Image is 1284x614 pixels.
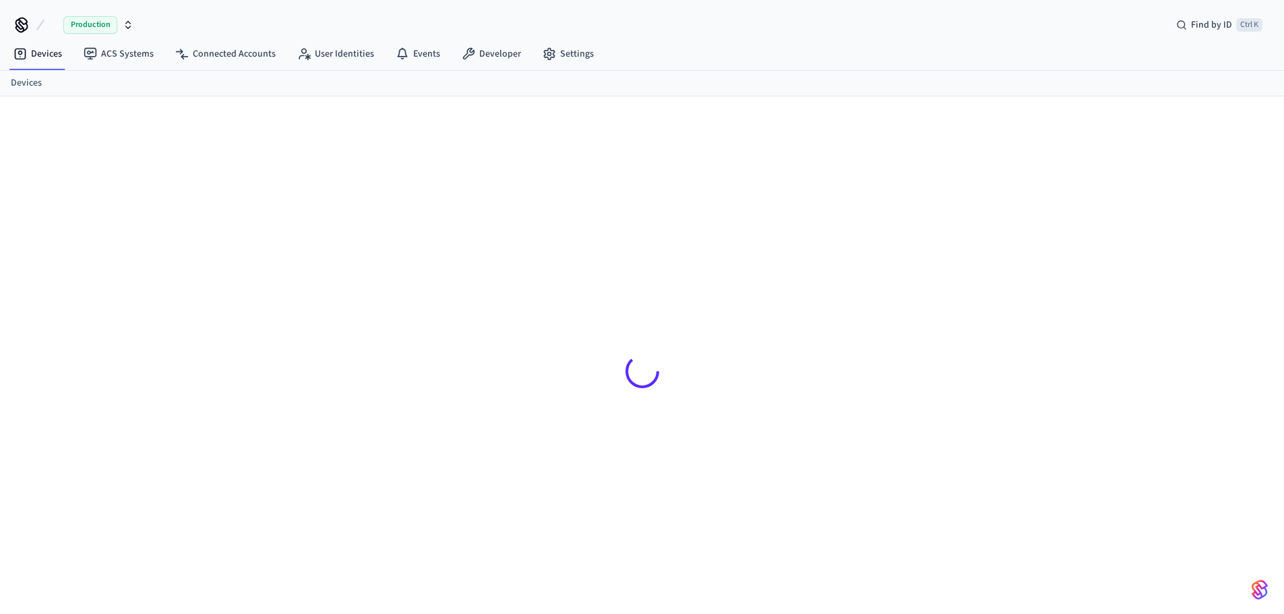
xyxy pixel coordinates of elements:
div: Find by IDCtrl K [1165,13,1273,37]
span: Find by ID [1191,18,1232,32]
a: Devices [11,76,42,90]
a: Settings [532,42,605,66]
a: ACS Systems [73,42,164,66]
img: SeamLogoGradient.69752ec5.svg [1252,579,1268,601]
span: Production [63,16,117,34]
a: Connected Accounts [164,42,286,66]
span: Ctrl K [1236,18,1262,32]
a: User Identities [286,42,385,66]
a: Events [385,42,451,66]
a: Developer [451,42,532,66]
a: Devices [3,42,73,66]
